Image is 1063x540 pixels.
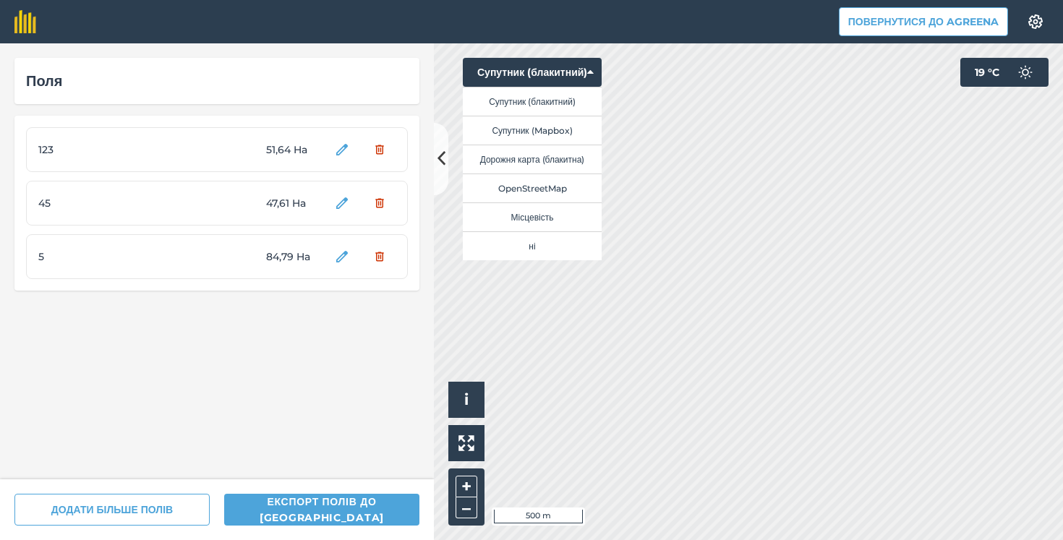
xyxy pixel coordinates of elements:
[463,231,602,260] button: ні
[266,142,320,158] span: 51,64 Ha
[463,202,602,231] button: Місцевість
[960,58,1049,87] button: 19 °C
[463,87,602,116] button: Супутник (блакитний)
[38,142,147,158] span: 123
[839,7,1008,36] button: Повернутися до Agreena
[448,382,484,418] button: i
[975,58,999,87] span: 19 ° C
[463,116,602,145] button: Супутник (Mapbox)
[1011,58,1040,87] img: svg+xml;base64,PD94bWwgdmVyc2lvbj0iMS4wIiBlbmNvZGluZz0idXRmLTgiPz4KPCEtLSBHZW5lcmF0b3I6IEFkb2JlIE...
[464,390,469,408] span: i
[463,173,602,202] button: OpenStreetMap
[266,195,320,211] span: 47,61 Ha
[14,10,36,33] img: fieldmargin Логотип
[14,494,210,526] button: ДОДАТИ БІЛЬШЕ ПОЛІВ
[456,476,477,497] button: +
[266,249,320,265] span: 84,79 Ha
[1027,14,1044,29] img: A cog icon
[458,435,474,451] img: Four arrows, one pointing top left, one top right, one bottom right and the last bottom left
[38,195,147,211] span: 45
[26,69,408,93] div: Поля
[38,249,147,265] span: 5
[456,497,477,518] button: –
[224,494,419,526] button: Експорт полів до [GEOGRAPHIC_DATA]
[463,58,602,87] button: Супутник (блакитний)
[463,145,602,173] button: Дорожня карта (блакитна)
